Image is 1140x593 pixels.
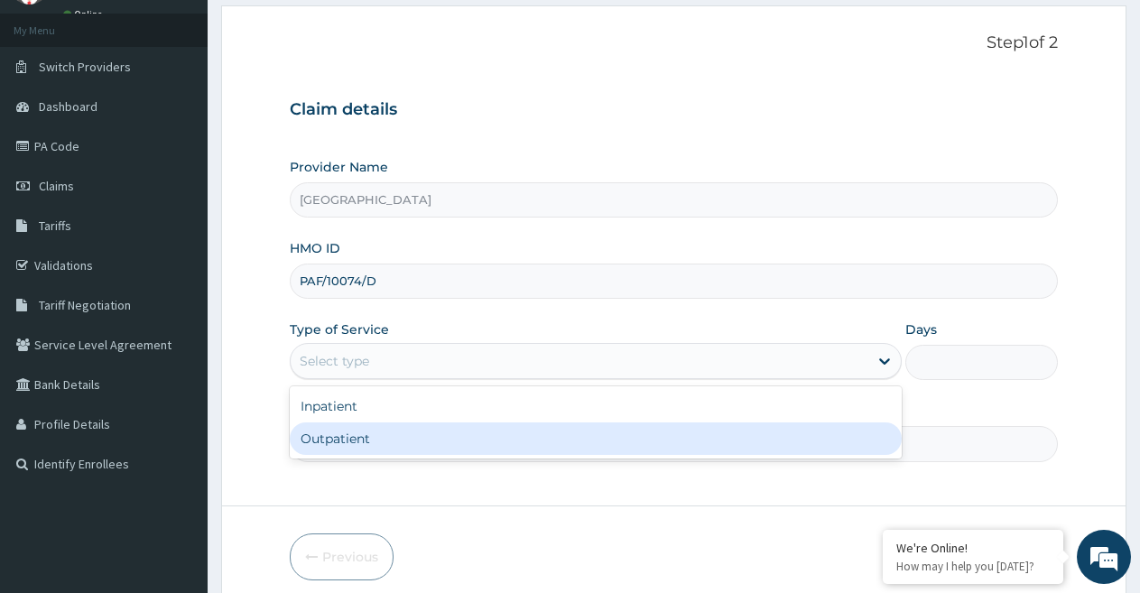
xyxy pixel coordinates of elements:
[290,264,1058,299] input: Enter HMO ID
[63,8,107,21] a: Online
[290,422,901,455] div: Outpatient
[290,320,389,338] label: Type of Service
[39,98,97,115] span: Dashboard
[39,59,131,75] span: Switch Providers
[290,158,388,176] label: Provider Name
[39,218,71,234] span: Tariffs
[290,390,901,422] div: Inpatient
[300,352,369,370] div: Select type
[39,297,131,313] span: Tariff Negotiation
[905,320,937,338] label: Days
[290,100,1058,120] h3: Claim details
[896,540,1050,556] div: We're Online!
[290,533,394,580] button: Previous
[39,178,74,194] span: Claims
[290,33,1058,53] p: Step 1 of 2
[290,239,340,257] label: HMO ID
[896,559,1050,574] p: How may I help you today?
